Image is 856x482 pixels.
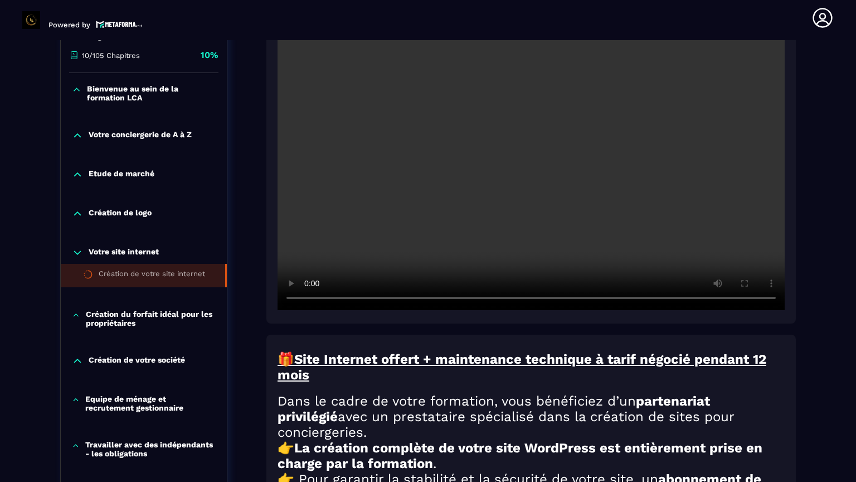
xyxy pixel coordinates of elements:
[278,440,785,471] h2: 👉 .
[278,351,294,367] u: 🎁
[22,11,40,29] img: logo-branding
[85,394,216,412] p: Equipe de ménage et recrutement gestionnaire
[99,269,205,282] div: Création de votre site internet
[278,351,766,383] u: Site Internet offert + maintenance technique à tarif négocié pendant 12 mois
[201,49,218,61] p: 10%
[85,440,216,458] p: Travailler avec des indépendants - les obligations
[87,84,216,102] p: Bienvenue au sein de la formation LCA
[89,169,154,180] p: Etude de marché
[278,440,762,471] strong: La création complète de votre site WordPress est entièrement prise en charge par la formation
[82,51,140,60] p: 10/105 Chapitres
[86,310,216,327] p: Création du forfait idéal pour les propriétaires
[48,21,90,29] p: Powered by
[89,355,185,367] p: Création de votre société
[96,20,143,29] img: logo
[89,130,192,141] p: Votre conciergerie de A à Z
[278,393,710,425] strong: partenariat privilégié
[89,208,152,219] p: Création de logo
[278,393,785,440] h2: Dans le cadre de votre formation, vous bénéficiez d’un avec un prestataire spécialisé dans la cré...
[89,247,159,258] p: Votre site internet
